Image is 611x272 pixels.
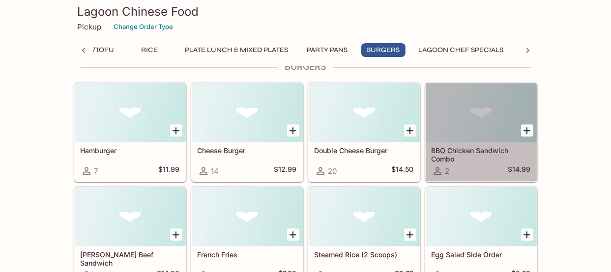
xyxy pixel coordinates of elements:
button: Add French Fries [287,228,299,241]
button: Lagoon Chef Specials [413,43,509,57]
button: Add Double Cheese Burger [404,124,416,136]
div: French Fries [192,187,303,246]
button: Rice [128,43,172,57]
div: Egg Salad Side Order [426,187,537,246]
h3: Lagoon Chinese Food [78,4,534,19]
p: Pickup [78,22,102,31]
div: BBQ Chicken Sandwich Combo [426,83,537,142]
span: 14 [211,166,219,176]
h5: Hamburger [81,146,180,155]
button: Party Pans [302,43,353,57]
a: Hamburger7$11.99 [74,82,186,182]
a: Cheese Burger14$12.99 [191,82,303,182]
button: Add Egg Salad Side Order [521,228,533,241]
div: Teri Beef Sandwich [75,187,186,246]
button: Add Steamed Rice (2 Scoops) [404,228,416,241]
button: Change Order Type [110,19,178,34]
button: Add Hamburger [170,124,182,136]
h5: Steamed Rice (2 Scoops) [315,250,414,259]
h5: Double Cheese Burger [315,146,414,155]
button: Plate Lunch & Mixed Plates [180,43,294,57]
button: Add Teri Beef Sandwich [170,228,182,241]
h5: $14.99 [508,165,531,177]
div: Steamed Rice (2 Scoops) [309,187,420,246]
div: Hamburger [75,83,186,142]
div: Cheese Burger [192,83,303,142]
h5: $12.99 [274,165,297,177]
h5: French Fries [198,250,297,259]
h5: $14.50 [392,165,414,177]
button: Add Cheese Burger [287,124,299,136]
h5: $11.99 [159,165,180,177]
h5: Cheese Burger [198,146,297,155]
a: Double Cheese Burger20$14.50 [308,82,420,182]
span: 20 [328,166,337,176]
button: Burgers [361,43,406,57]
div: Double Cheese Burger [309,83,420,142]
span: 7 [94,166,98,176]
h5: Egg Salad Side Order [432,250,531,259]
h5: BBQ Chicken Sandwich Combo [432,146,531,163]
h5: [PERSON_NAME] Beef Sandwich [81,250,180,267]
h4: Burgers [74,61,538,72]
a: BBQ Chicken Sandwich Combo2$14.99 [425,82,537,182]
button: Add BBQ Chicken Sandwich Combo [521,124,533,136]
button: Side Orders [517,43,573,57]
span: 2 [445,166,450,176]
